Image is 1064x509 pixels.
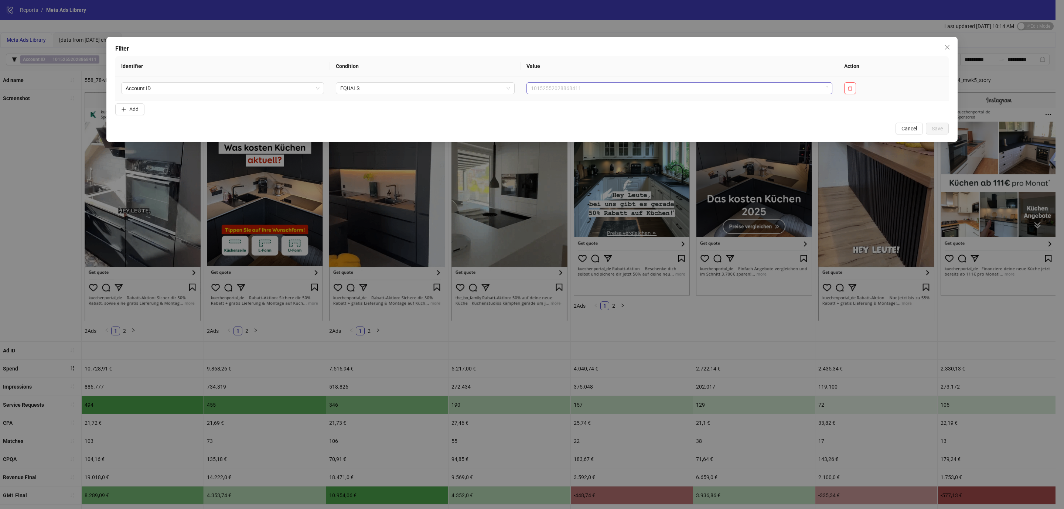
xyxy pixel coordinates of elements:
[848,86,853,91] span: delete
[340,83,510,94] span: EQUALS
[115,103,144,115] button: Add
[944,44,950,50] span: close
[126,83,320,94] span: Account ID
[838,56,949,76] th: Action
[330,56,521,76] th: Condition
[823,86,828,90] span: loading
[901,126,917,131] span: Cancel
[115,56,330,76] th: Identifier
[926,123,949,134] button: Save
[941,41,953,53] button: Close
[531,83,828,94] span: 10152552028868411
[115,44,949,53] div: Filter
[521,56,838,76] th: Value
[129,106,139,112] span: Add
[896,123,923,134] button: Cancel
[121,107,126,112] span: plus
